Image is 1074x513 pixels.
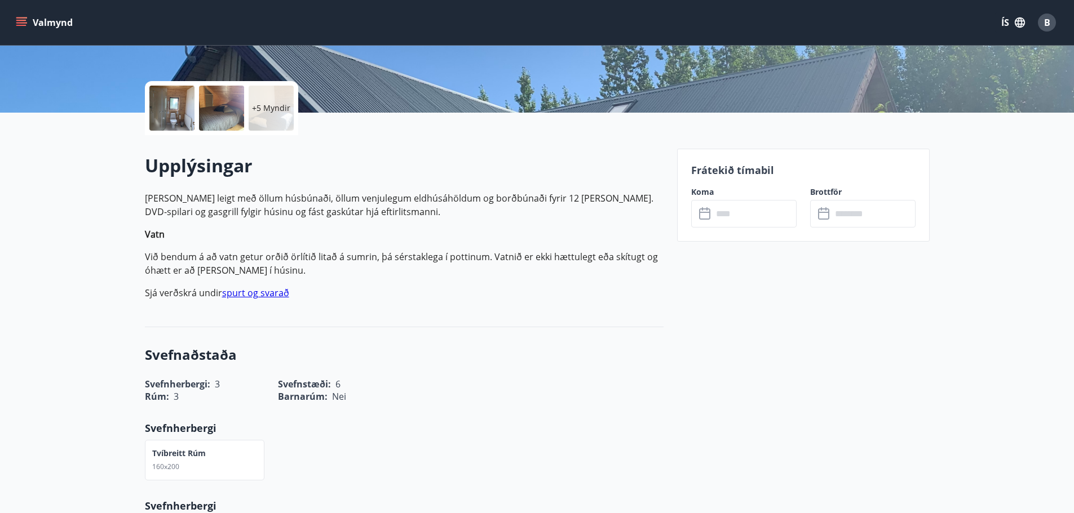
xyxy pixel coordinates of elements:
[145,345,664,364] h3: Svefnaðstaða
[14,12,77,33] button: menu
[145,153,664,178] h2: Upplýsingar
[810,186,916,198] label: Brottför
[152,448,206,459] p: Tvíbreitt rúm
[1033,9,1060,36] button: B
[145,191,664,218] p: [PERSON_NAME] leigt með öllum húsbúnaði, öllum venjulegum eldhúsáhöldum og borðbúnaði fyrir 12 [P...
[174,390,179,403] span: 3
[145,421,664,435] p: Svefnherbergi
[145,498,664,513] p: Svefnherbergi
[691,163,916,177] p: Frátekið tímabil
[145,250,664,277] p: Við bendum á að vatn getur orðið örlítið litað á sumrin, þá sérstaklega í pottinum. Vatnið er ekk...
[995,12,1031,33] button: ÍS
[691,186,797,198] label: Koma
[145,286,664,300] p: Sjá verðskrá undir
[152,462,179,471] span: 160x200
[145,228,165,240] strong: Vatn
[145,390,169,403] span: Rúm :
[332,390,346,403] span: Nei
[222,287,289,299] a: spurt og svarað
[252,102,290,114] p: +5 Myndir
[1044,16,1050,29] span: B
[278,390,328,403] span: Barnarúm :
